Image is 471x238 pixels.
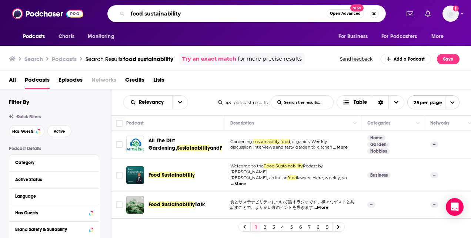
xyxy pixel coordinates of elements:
button: Show profile menu [442,6,459,22]
h3: Search [24,55,43,62]
span: Podcasts [23,31,45,42]
button: open menu [83,30,124,44]
div: 431 podcast results [218,100,268,105]
button: Category [15,158,93,167]
a: Show notifications dropdown [404,7,416,20]
div: Description [230,119,254,127]
a: 2 [261,222,268,231]
a: All [9,74,16,89]
a: Charts [54,30,79,44]
a: 4 [279,222,286,231]
a: 8 [314,222,322,231]
svg: Add a profile image [453,6,459,11]
p: -- [367,202,375,208]
a: 7 [305,222,313,231]
p: -- [430,172,438,178]
h2: Choose View [337,95,404,109]
span: For Podcasters [381,31,417,42]
button: open menu [377,30,428,44]
span: Toggle select row [116,172,123,178]
a: Garden [367,142,390,147]
a: Show notifications dropdown [422,7,434,20]
span: Table [354,100,367,105]
span: Talk [195,201,205,208]
a: 6 [297,222,304,231]
span: food sustainability [123,55,173,62]
span: ...More [333,144,348,150]
p: -- [430,202,438,208]
span: food [280,139,290,144]
input: Search podcasts, credits, & more... [128,8,327,20]
p: Podcast Details [9,146,99,151]
a: 1 [252,222,260,231]
div: Open Intercom Messenger [446,198,464,216]
span: For Business [338,31,368,42]
p: -- [430,142,438,147]
a: Business [367,172,391,178]
div: Sort Direction [373,96,388,109]
span: Networks [91,74,116,89]
a: Episodes [59,74,83,89]
img: Podchaser - Follow, Share and Rate Podcasts [12,7,83,21]
a: Podcasts [25,74,50,89]
span: , organics. Weekly [290,139,327,144]
span: Charts [59,31,74,42]
span: Food Sustainability [264,163,303,169]
span: Toggle select row [116,141,123,148]
span: food [287,175,297,180]
a: Food Sustainability [148,171,195,179]
div: Language [15,194,88,199]
span: Credits [125,74,144,89]
div: Podcast [126,119,144,127]
button: Column Actions [351,119,360,128]
button: open menu [172,96,188,109]
a: Food Sustainability Talk [126,196,144,214]
span: Relevancy [139,100,166,105]
a: 3 [270,222,277,231]
a: Add a Podcast [381,54,431,64]
a: All The Dirt Gardening, Sustainability and Food [126,136,144,153]
span: Has Guests [12,129,34,133]
span: All The Dirt Gardening, [148,137,177,151]
span: Food Sustainability [148,172,195,178]
span: Monitoring [88,31,114,42]
button: Language [15,191,93,201]
span: Open Advanced [330,12,361,16]
div: Networks [430,119,449,127]
span: Food Sustainability [148,201,195,208]
span: 話すことで、より良い食のヒントを導きます [230,205,313,210]
span: Quick Filters [16,114,41,119]
a: 5 [288,222,295,231]
a: Home [367,135,385,141]
span: New [350,4,364,11]
div: Search Results: [86,55,173,62]
span: Sustainability [177,145,210,151]
h2: Choose List sort [123,95,188,109]
a: Lists [153,74,164,89]
span: Food [220,145,232,151]
a: 9 [323,222,331,231]
button: open menu [124,100,172,105]
button: Active Status [15,175,93,184]
button: Has Guests [9,125,44,137]
span: [PERSON_NAME], an italian [230,175,287,180]
button: Active [47,125,71,137]
h2: Filter By [9,98,29,105]
span: ...More [314,205,328,211]
span: Logged in as Shift_2 [442,6,459,22]
span: discussion, interviews and tasty garden to kitchen [230,144,333,150]
button: Send feedback [338,56,375,62]
div: Active Status [15,177,88,182]
button: open menu [407,95,460,109]
a: Food Sustainability [126,166,144,184]
div: Has Guests [15,210,87,215]
span: lawyer. Here, weekly, yo [297,175,347,180]
button: Column Actions [414,119,422,128]
span: for more precise results [238,55,302,63]
div: Category [15,160,88,165]
a: Try an exact match [182,55,236,63]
